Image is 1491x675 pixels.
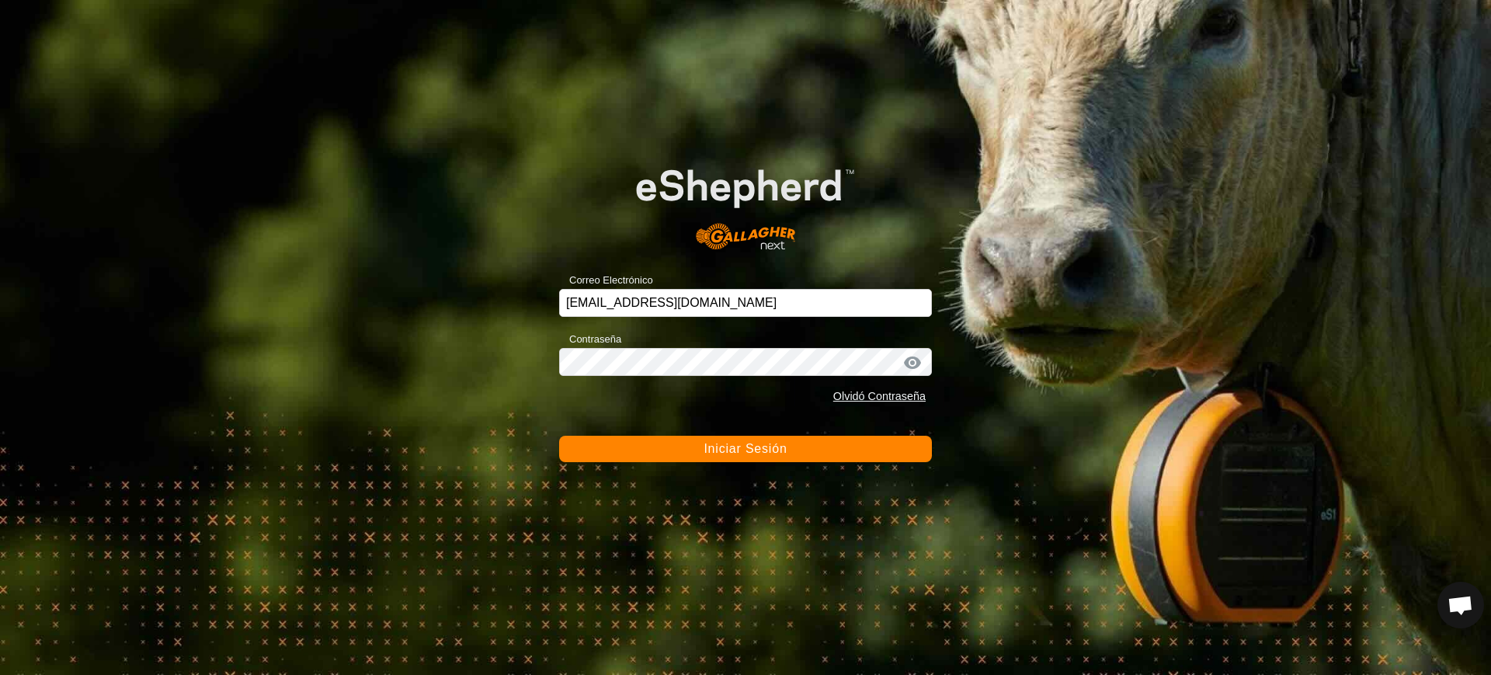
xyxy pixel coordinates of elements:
input: Correo Electrónico [559,289,932,317]
a: Olvidó Contraseña [833,390,926,402]
img: Logo de eShepherd [596,138,895,266]
span: Iniciar Sesión [704,442,787,455]
label: Correo Electrónico [559,273,653,288]
label: Contraseña [559,332,621,347]
div: Chat abierto [1437,582,1484,628]
button: Iniciar Sesión [559,436,932,462]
